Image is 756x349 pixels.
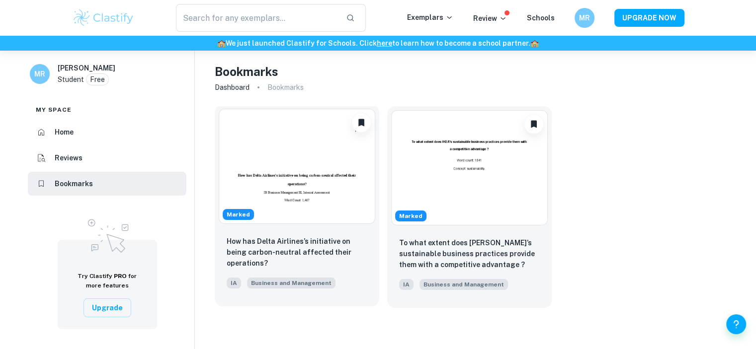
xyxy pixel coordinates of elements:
img: Clastify logo [72,8,135,28]
p: Free [90,74,105,85]
a: Dashboard [215,80,250,94]
p: To what extent does [PERSON_NAME]’s sustainable business practices provide them with a competitiv... [399,237,540,270]
span: Business and Management [420,279,508,290]
input: Search for any exemplars... [176,4,338,32]
p: Student [58,74,84,85]
button: UPGRADE NOW [614,9,684,27]
a: Business and Management IA example thumbnail: To what extent does IKEA’s sustainable bMarkedUnboo... [387,106,552,308]
p: How has Delta Airlines’s initiative on being carbon-neutral affected their operations? [227,236,367,269]
h6: We just launched Clastify for Schools. Click to learn how to become a school partner. [2,38,754,49]
button: MR [575,8,594,28]
a: Business and Management IA example thumbnail: How has Delta Airlines’s initiative on bMarkedUnboo... [215,106,379,308]
a: Bookmarks [28,172,186,196]
h6: Home [55,127,74,138]
span: IA [227,278,241,288]
span: Marked [395,211,426,220]
p: Exemplars [407,12,453,23]
button: Upgrade [84,298,131,317]
h6: Reviews [55,152,83,163]
a: Schools [527,14,555,22]
p: Review [473,13,507,24]
img: Business and Management IA example thumbnail: How has Delta Airlines’s initiative on b [219,109,375,224]
span: Business and Management [247,278,336,288]
a: Home [28,120,186,144]
span: IA [399,279,414,290]
span: Marked [223,210,254,219]
span: 🏫 [217,39,226,47]
a: Reviews [28,146,186,170]
h6: Bookmarks [55,178,93,189]
h6: Try Clastify for more features [70,272,145,290]
button: Help and Feedback [726,314,746,334]
h4: Bookmarks [215,63,278,80]
button: Unbookmark [524,114,544,134]
h6: MR [579,12,590,23]
span: My space [36,105,72,114]
img: Upgrade to Pro [83,213,132,256]
img: Business and Management IA example thumbnail: To what extent does IKEA’s sustainable b [391,110,548,225]
span: 🏫 [530,39,539,47]
span: PRO [114,273,127,279]
a: here [377,39,392,47]
p: Bookmarks [267,82,304,93]
h6: MR [34,69,46,79]
button: Unbookmark [351,113,371,133]
h6: [PERSON_NAME] [58,63,115,73]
